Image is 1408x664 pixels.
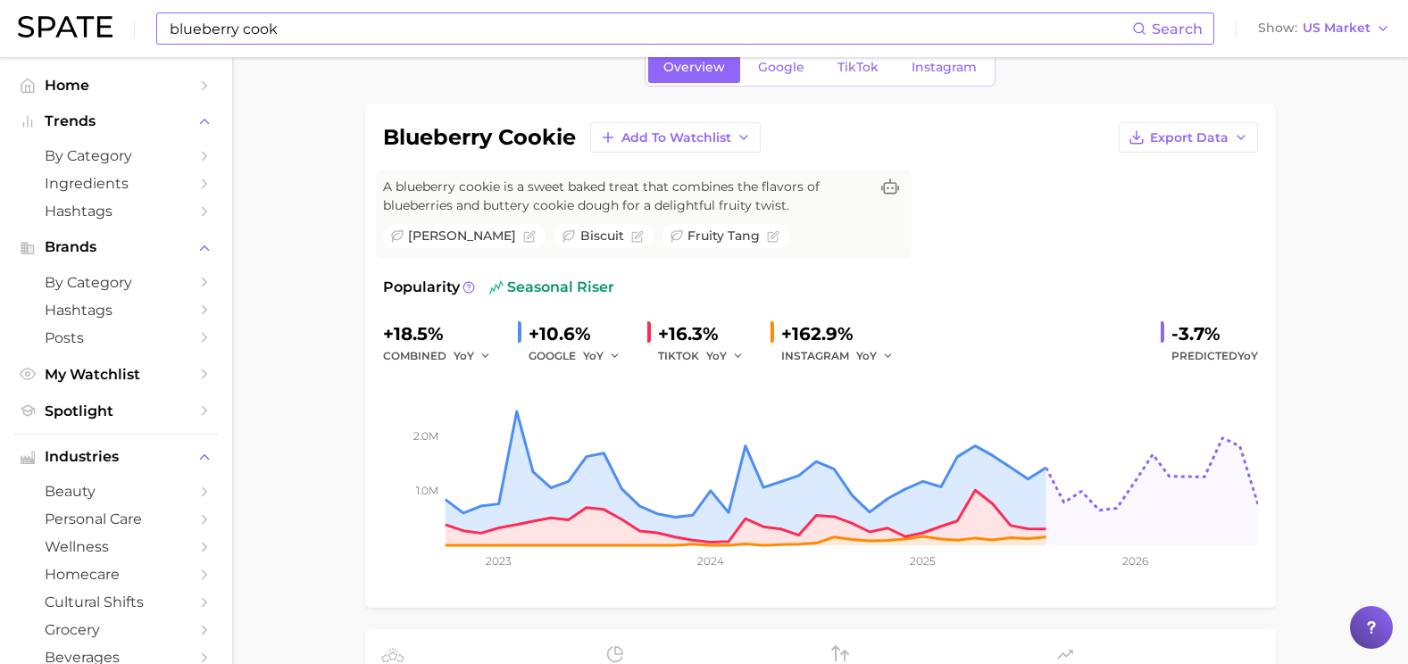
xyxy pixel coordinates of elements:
[856,345,895,367] button: YoY
[14,71,218,99] a: Home
[383,127,576,148] h1: blueberry cookie
[14,269,218,296] a: by Category
[14,234,218,261] button: Brands
[14,588,218,616] a: cultural shifts
[14,477,218,505] a: beauty
[14,444,218,470] button: Industries
[14,616,218,643] a: grocery
[45,621,187,638] span: grocery
[837,60,879,75] span: TikTok
[383,178,869,215] span: A blueberry cookie is a sweet baked treat that combines the flavors of blueberries and buttery co...
[454,348,474,363] span: YoY
[45,329,187,346] span: Posts
[45,113,187,129] span: Trends
[583,345,621,367] button: YoY
[45,175,187,192] span: Ingredients
[45,302,187,319] span: Hashtags
[45,203,187,220] span: Hashtags
[781,345,906,367] div: INSTAGRAM
[18,16,112,37] img: SPATE
[168,13,1132,44] input: Search here for a brand, industry, or ingredient
[1254,17,1395,40] button: ShowUS Market
[1237,349,1258,362] span: YoY
[383,345,504,367] div: combined
[45,239,187,255] span: Brands
[758,60,804,75] span: Google
[912,60,977,75] span: Instagram
[767,230,779,243] button: Flag as miscategorized or irrelevant
[489,280,504,295] img: seasonal riser
[590,122,761,153] button: Add to Watchlist
[14,533,218,560] a: wellness
[781,320,906,348] div: +162.9%
[383,320,504,348] div: +18.5%
[1171,345,1258,367] span: Predicted
[45,510,187,527] span: personal care
[1171,320,1258,348] div: -3.7%
[45,403,187,419] span: Spotlight
[45,366,187,383] span: My Watchlist
[663,60,725,75] span: Overview
[45,593,187,610] span: cultural shifts
[1258,23,1297,33] span: Show
[45,538,187,555] span: wellness
[580,227,624,245] span: biscuit
[1119,122,1258,153] button: Export Data
[486,554,512,568] tspan: 2023
[45,77,187,94] span: Home
[1303,23,1371,33] span: US Market
[896,52,992,83] a: Instagram
[14,108,218,135] button: Trends
[14,505,218,533] a: personal care
[14,197,218,225] a: Hashtags
[489,277,614,298] span: seasonal riser
[14,324,218,352] a: Posts
[14,361,218,388] a: My Watchlist
[45,566,187,583] span: homecare
[743,52,820,83] a: Google
[14,170,218,197] a: Ingredients
[856,348,877,363] span: YoY
[621,130,731,145] span: Add to Watchlist
[583,348,604,363] span: YoY
[454,345,492,367] button: YoY
[687,227,760,245] span: fruity tang
[1150,130,1229,145] span: Export Data
[1121,554,1147,568] tspan: 2026
[529,345,633,367] div: GOOGLE
[523,230,536,243] button: Flag as miscategorized or irrelevant
[658,320,756,348] div: +16.3%
[697,554,724,568] tspan: 2024
[14,296,218,324] a: Hashtags
[648,52,740,83] a: Overview
[14,142,218,170] a: by Category
[822,52,894,83] a: TikTok
[14,397,218,425] a: Spotlight
[910,554,936,568] tspan: 2025
[631,230,644,243] button: Flag as miscategorized or irrelevant
[529,320,633,348] div: +10.6%
[14,560,218,588] a: homecare
[658,345,756,367] div: TIKTOK
[706,348,727,363] span: YoY
[408,227,516,245] span: [PERSON_NAME]
[383,277,460,298] span: Popularity
[45,449,187,465] span: Industries
[45,274,187,291] span: by Category
[1152,21,1203,37] span: Search
[706,345,745,367] button: YoY
[45,483,187,500] span: beauty
[45,147,187,164] span: by Category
